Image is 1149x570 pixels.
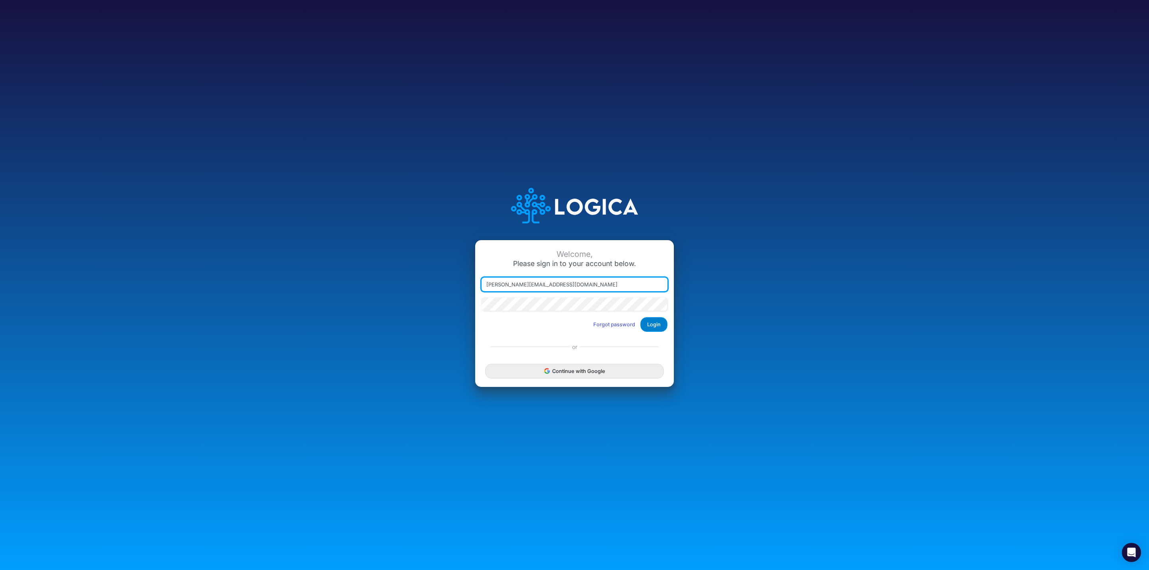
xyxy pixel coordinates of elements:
span: Please sign in to your account below. [513,259,636,268]
button: Login [640,317,667,332]
div: Open Intercom Messenger [1122,543,1141,562]
input: Email [482,278,667,291]
div: Welcome, [482,250,667,259]
button: Continue with Google [485,364,664,379]
button: Forgot password [588,318,640,331]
